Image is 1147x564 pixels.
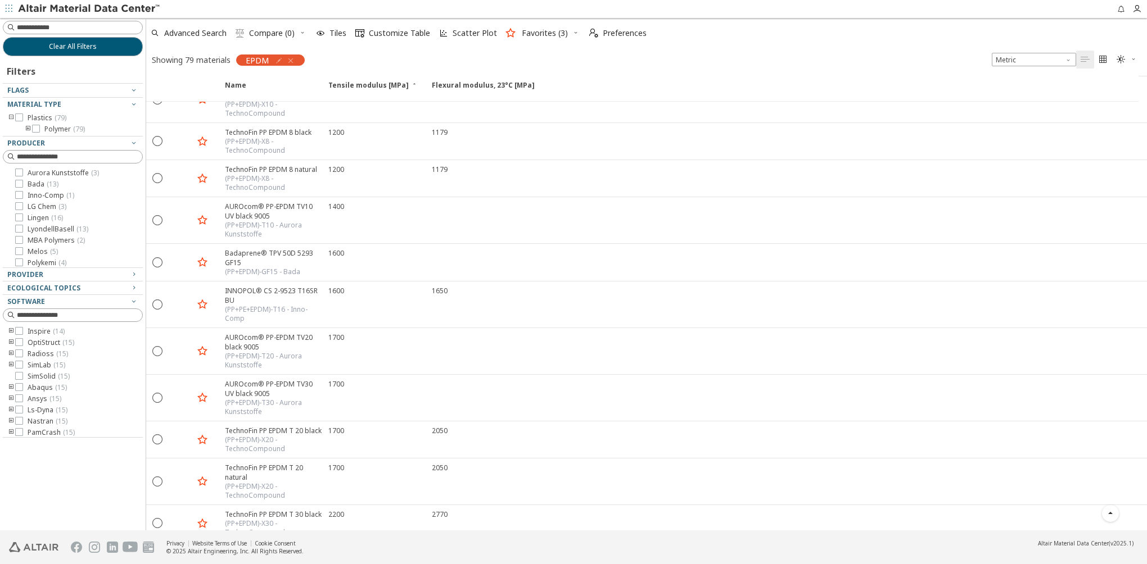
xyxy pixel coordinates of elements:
[28,361,65,370] span: SimLab
[55,113,66,122] span: ( 79 )
[7,428,15,437] i: toogle group
[18,3,161,15] img: Altair Material Data Center
[225,305,322,323] div: (PP+PE+EPDM)-T16 - Inno-Comp
[24,125,32,134] i: toogle group
[3,137,143,150] button: Producer
[453,29,497,37] span: Scatter Plot
[432,286,448,295] div: 1650
[225,426,322,435] div: TechnoFin PP EPDM T 20 black
[225,128,322,137] div: TechnoFin PP EPDM 8 black
[28,213,63,222] span: Lingen
[246,55,269,65] span: EPDM
[3,84,143,97] button: Flags
[225,174,322,192] div: (PP+EPDM)-X8 - TechnoCompound
[28,394,61,403] span: Ansys
[7,406,15,415] i: toogle group
[225,202,322,221] div: AUROcom® PP-EPDM TV10 UV black 9005
[432,165,448,174] div: 1179
[28,258,66,267] span: Polykemi
[369,29,430,37] span: Customize Table
[328,510,344,519] div: 2200
[58,202,66,211] span: ( 3 )
[225,165,322,174] div: TechnoFin PP EPDM 8 natural
[28,327,65,336] span: Inspire
[1112,51,1141,69] button: Theme
[1076,51,1094,69] button: Table View
[1081,55,1090,64] i: 
[432,510,448,519] div: 2770
[193,515,211,533] button: Favorite
[164,29,227,37] span: Advanced Search
[193,133,211,151] button: Favorite
[249,29,295,37] span: Compare (0)
[7,349,15,358] i: toogle group
[425,80,1134,101] span: Flexural modulus, 23°C [MPa]
[28,180,58,189] span: Bada
[589,29,598,38] i: 
[7,138,45,148] span: Producer
[432,426,448,435] div: 2050
[218,80,322,101] span: Name
[193,295,211,313] button: Favorite
[1094,51,1112,69] button: Tile View
[225,352,322,370] div: (PP+EPDM)-T20 - Aurora Kunststoffe
[225,286,322,305] div: INNOPOL® CS 2-9523 T16SR BU
[992,53,1076,66] span: Metric
[328,202,344,211] div: 1400
[7,297,45,306] span: Software
[328,333,344,342] div: 1700
[193,253,211,271] button: Favorite
[193,211,211,229] button: Favorite
[225,137,322,155] div: (PP+EPDM)-X8 - TechnoCompound
[28,202,66,211] span: LG Chem
[9,542,58,552] img: Altair Engineering
[28,338,74,347] span: OptiStruct
[603,29,647,37] span: Preferences
[28,113,66,122] span: Plastics
[51,213,63,222] span: ( 16 )
[49,42,97,51] span: Clear All Filters
[225,510,322,519] div: TechnoFin PP EPDM T 30 black
[225,435,322,453] div: (PP+EPDM)-X20 - TechnoCompound
[28,349,68,358] span: Radioss
[992,53,1076,66] div: Unit System
[50,247,58,256] span: ( 5 )
[7,283,80,293] span: Ecological Topics
[1038,539,1134,547] div: (v2025.1)
[152,54,231,65] div: Showing 79 materials
[62,338,74,347] span: ( 15 )
[28,169,99,178] span: Aurora Kunststoffe
[63,427,75,437] span: ( 15 )
[7,394,15,403] i: toogle group
[66,190,74,200] span: ( 1 )
[56,416,67,426] span: ( 15 )
[169,80,193,101] span: Expand
[225,100,322,118] div: (PP+EPDM)-X10 - TechnoCompound
[73,124,85,134] span: ( 79 )
[225,80,246,101] span: Name
[225,248,322,267] div: Badaprene® TPV 50D 5293 GF15
[322,80,425,101] span: Tensile modulus [MPa]
[28,428,75,437] span: PamCrash
[225,379,322,398] div: AUROcom® PP-EPDM TV30 UV black 9005
[432,80,535,101] span: Flexural modulus, 23°C [MPa]
[49,394,61,403] span: ( 15 )
[255,539,296,547] a: Cookie Consent
[166,547,304,555] div: © 2025 Altair Engineering, Inc. All Rights Reserved.
[28,191,74,200] span: Inno-Comp
[193,389,211,407] button: Favorite
[7,327,15,336] i: toogle group
[166,539,184,547] a: Privacy
[28,247,58,256] span: Melos
[192,539,247,547] a: Website Terms of Use
[225,221,322,239] div: (PP+EPDM)-T10 - Aurora Kunststoffe
[58,371,70,381] span: ( 15 )
[328,286,344,295] div: 1600
[193,80,218,101] span: Favorite
[432,463,448,472] div: 2050
[236,29,245,38] i: 
[225,463,322,482] div: TechnoFin PP EPDM T 20 natural
[193,431,211,449] button: Favorite
[193,342,211,360] button: Favorite
[28,383,67,392] span: Abaqus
